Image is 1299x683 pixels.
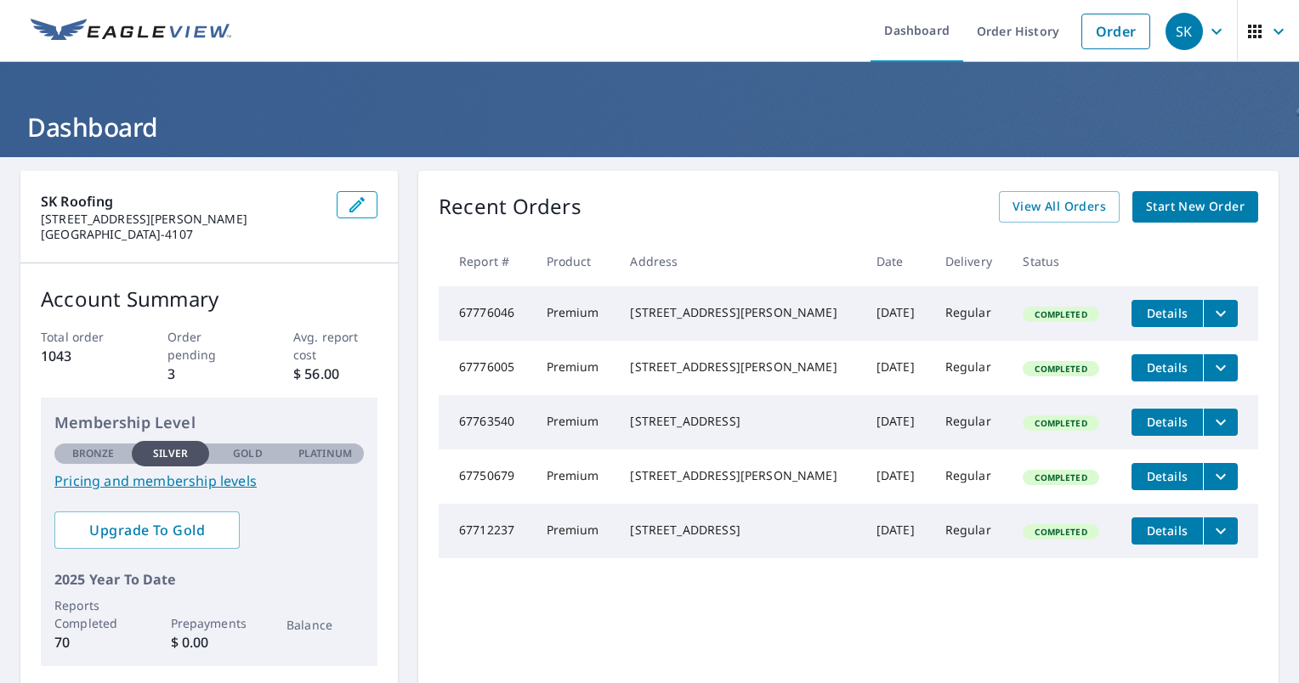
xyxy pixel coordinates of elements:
[533,341,617,395] td: Premium
[533,449,617,504] td: Premium
[616,236,862,286] th: Address
[863,286,932,341] td: [DATE]
[1024,363,1097,375] span: Completed
[1132,354,1203,381] button: detailsBtn-67776005
[863,504,932,558] td: [DATE]
[1024,417,1097,429] span: Completed
[286,616,364,634] p: Balance
[439,236,533,286] th: Report #
[54,411,364,434] p: Membership Level
[1203,409,1238,436] button: filesDropdownBtn-67763540
[41,191,323,212] p: SK Roofing
[932,341,1010,395] td: Regular
[41,227,323,242] p: [GEOGRAPHIC_DATA]-4107
[167,364,252,384] p: 3
[31,19,231,44] img: EV Logo
[932,286,1010,341] td: Regular
[863,395,932,449] td: [DATE]
[1132,517,1203,545] button: detailsBtn-67712237
[439,504,533,558] td: 67712237
[171,614,248,632] p: Prepayments
[41,212,323,227] p: [STREET_ADDRESS][PERSON_NAME]
[1132,463,1203,490] button: detailsBtn-67750679
[41,328,125,346] p: Total order
[863,449,932,504] td: [DATE]
[1132,300,1203,327] button: detailsBtn-67776046
[932,449,1010,504] td: Regular
[1013,196,1106,217] span: View All Orders
[630,522,848,539] div: [STREET_ADDRESS]
[54,511,240,549] a: Upgrade To Gold
[630,467,848,484] div: [STREET_ADDRESS][PERSON_NAME]
[1024,308,1097,320] span: Completed
[1081,14,1150,49] a: Order
[630,413,848,430] div: [STREET_ADDRESS]
[1142,468,1193,484] span: Details
[54,632,132,652] p: 70
[863,341,932,395] td: [DATE]
[439,191,581,223] p: Recent Orders
[1132,409,1203,436] button: detailsBtn-67763540
[863,236,932,286] th: Date
[932,395,1010,449] td: Regular
[41,346,125,366] p: 1043
[999,191,1120,223] a: View All Orders
[439,341,533,395] td: 67776005
[41,284,377,314] p: Account Summary
[1142,414,1193,430] span: Details
[171,632,248,652] p: $ 0.00
[932,236,1010,286] th: Delivery
[54,569,364,590] p: 2025 Year To Date
[72,446,115,461] p: Bronze
[1203,354,1238,381] button: filesDropdownBtn-67776005
[439,286,533,341] td: 67776046
[1203,463,1238,490] button: filesDropdownBtn-67750679
[932,504,1010,558] td: Regular
[1203,300,1238,327] button: filesDropdownBtn-67776046
[1024,526,1097,538] span: Completed
[439,449,533,504] td: 67750679
[630,358,848,375] div: [STREET_ADDRESS][PERSON_NAME]
[1009,236,1118,286] th: Status
[630,304,848,321] div: [STREET_ADDRESS][PERSON_NAME]
[153,446,189,461] p: Silver
[1203,517,1238,545] button: filesDropdownBtn-67712237
[54,596,132,632] p: Reports Completed
[1146,196,1245,217] span: Start New Order
[233,446,262,461] p: Gold
[533,286,617,341] td: Premium
[298,446,352,461] p: Platinum
[293,328,377,364] p: Avg. report cost
[293,364,377,384] p: $ 56.00
[167,328,252,364] p: Order pending
[533,236,617,286] th: Product
[1142,359,1193,375] span: Details
[533,395,617,449] td: Premium
[68,521,226,539] span: Upgrade To Gold
[1166,13,1203,50] div: SK
[439,395,533,449] td: 67763540
[1142,305,1193,321] span: Details
[20,110,1279,144] h1: Dashboard
[1132,191,1258,223] a: Start New Order
[533,504,617,558] td: Premium
[1142,522,1193,539] span: Details
[54,471,364,491] a: Pricing and membership levels
[1024,471,1097,483] span: Completed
